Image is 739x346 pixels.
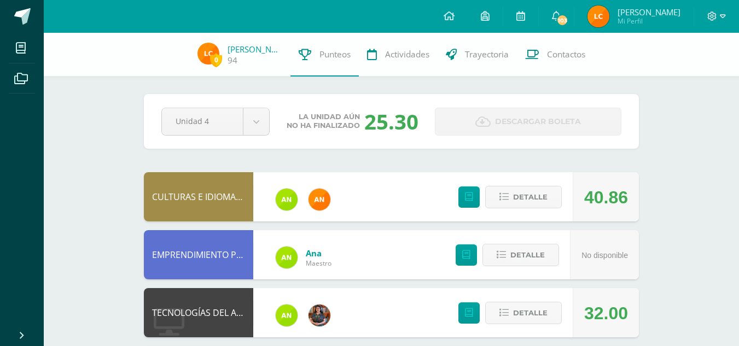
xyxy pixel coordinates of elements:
span: Detalle [513,187,548,207]
img: f43f9f09850babdfb76e302304b7dc93.png [197,43,219,64]
img: f43f9f09850babdfb76e302304b7dc93.png [587,5,609,27]
div: CULTURAS E IDIOMAS MAYAS, GARÍFUNA O XINCA [144,172,253,221]
span: Trayectoria [465,49,509,60]
div: 32.00 [584,289,628,338]
button: Detalle [485,302,562,324]
button: Detalle [482,244,559,266]
span: La unidad aún no ha finalizado [287,113,360,130]
span: Punteos [319,49,351,60]
button: Detalle [485,186,562,208]
div: 40.86 [584,173,628,222]
img: fc6731ddebfef4a76f049f6e852e62c4.png [309,189,330,210]
a: Actividades [359,33,438,77]
span: Detalle [513,303,548,323]
a: [PERSON_NAME] [228,44,282,55]
span: No disponible [581,251,628,260]
a: Punteos [290,33,359,77]
a: Trayectoria [438,33,517,77]
span: Detalle [510,245,545,265]
span: 0 [210,53,222,67]
a: Ana [306,248,331,259]
span: 103 [556,14,568,26]
span: Unidad 4 [176,108,229,134]
img: 122d7b7bf6a5205df466ed2966025dea.png [276,247,298,268]
img: 60a759e8b02ec95d430434cf0c0a55c7.png [309,304,330,326]
a: 94 [228,55,237,66]
span: [PERSON_NAME] [618,7,680,17]
div: TECNOLOGÍAS DEL APRENDIZAJE Y LA COMUNICACIÓN [144,288,253,337]
img: 122d7b7bf6a5205df466ed2966025dea.png [276,304,298,326]
span: Contactos [547,49,585,60]
span: Maestro [306,259,331,268]
a: Contactos [517,33,593,77]
div: EMPRENDIMIENTO PARA LA PRODUCTIVIDAD [144,230,253,279]
a: Unidad 4 [162,108,269,135]
img: 122d7b7bf6a5205df466ed2966025dea.png [276,189,298,210]
span: Actividades [385,49,429,60]
div: 25.30 [364,107,418,136]
span: Descargar boleta [495,108,581,135]
span: Mi Perfil [618,16,680,26]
